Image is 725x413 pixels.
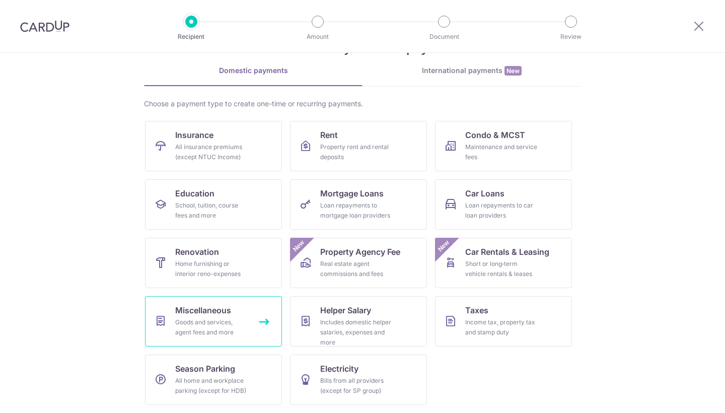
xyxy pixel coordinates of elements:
span: New [436,238,452,254]
div: Income tax, property tax and stamp duty [465,317,538,337]
span: New [504,66,522,76]
span: Taxes [465,304,488,316]
span: Insurance [175,129,213,141]
a: Car LoansLoan repayments to car loan providers [435,179,572,230]
span: Season Parking [175,363,235,375]
a: EducationSchool, tuition, course fees and more [145,179,282,230]
div: School, tuition, course fees and more [175,200,248,221]
div: All insurance premiums (except NTUC Income) [175,142,248,162]
span: Property Agency Fee [320,246,400,258]
p: Recipient [154,32,229,42]
span: Renovation [175,246,219,258]
a: Property Agency FeeReal estate agent commissions and feesNew [290,238,427,288]
div: Home furnishing or interior reno-expenses [175,259,248,279]
div: Maintenance and service fees [465,142,538,162]
div: All home and workplace parking (except for HDB) [175,376,248,396]
a: ElectricityBills from all providers (except for SP group) [290,355,427,405]
a: TaxesIncome tax, property tax and stamp duty [435,296,572,347]
div: Domestic payments [144,65,362,76]
img: CardUp [20,20,69,32]
a: Car Rentals & LeasingShort or long‑term vehicle rentals & leasesNew [435,238,572,288]
div: Goods and services, agent fees and more [175,317,248,337]
span: Car Loans [465,187,504,199]
span: Education [175,187,214,199]
div: Includes domestic helper salaries, expenses and more [320,317,393,348]
a: RentProperty rent and rental deposits [290,121,427,171]
a: InsuranceAll insurance premiums (except NTUC Income) [145,121,282,171]
span: Condo & MCST [465,129,525,141]
a: MiscellaneousGoods and services, agent fees and more [145,296,282,347]
a: Mortgage LoansLoan repayments to mortgage loan providers [290,179,427,230]
div: Bills from all providers (except for SP group) [320,376,393,396]
span: Electricity [320,363,358,375]
div: Short or long‑term vehicle rentals & leases [465,259,538,279]
p: Amount [280,32,355,42]
a: RenovationHome furnishing or interior reno-expenses [145,238,282,288]
a: Season ParkingAll home and workplace parking (except for HDB) [145,355,282,405]
div: Property rent and rental deposits [320,142,393,162]
div: Real estate agent commissions and fees [320,259,393,279]
div: Choose a payment type to create one-time or recurring payments. [144,99,581,109]
p: Document [407,32,481,42]
div: Loan repayments to car loan providers [465,200,538,221]
span: Miscellaneous [175,304,231,316]
div: International payments [362,65,581,76]
span: Rent [320,129,338,141]
span: Helper Salary [320,304,371,316]
p: Review [534,32,608,42]
a: Condo & MCSTMaintenance and service fees [435,121,572,171]
span: Mortgage Loans [320,187,384,199]
span: Car Rentals & Leasing [465,246,549,258]
a: Helper SalaryIncludes domestic helper salaries, expenses and more [290,296,427,347]
div: Loan repayments to mortgage loan providers [320,200,393,221]
span: New [291,238,307,254]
